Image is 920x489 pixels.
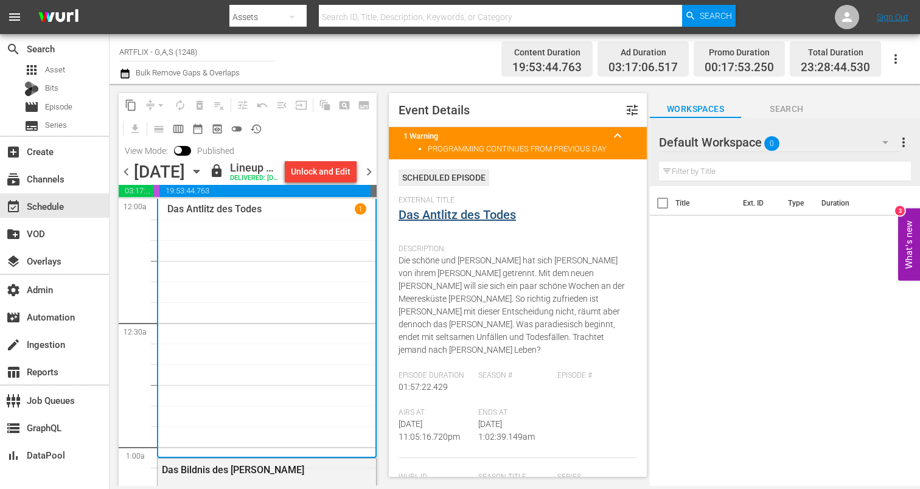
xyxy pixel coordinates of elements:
span: toggle_off [231,123,243,135]
span: Select an event to delete [190,95,209,115]
div: Lineup Delivered [230,161,280,175]
span: Episode Duration [399,371,472,381]
span: Search [6,42,21,57]
button: tune [618,95,647,125]
span: Season # [478,371,552,381]
th: Duration [814,186,887,220]
span: 00:31:15.470 [371,185,377,197]
span: Event Details [399,103,470,117]
span: Automation [6,310,21,325]
span: history_outlined [250,123,262,135]
div: Default Workspace [659,125,900,159]
span: Die schöne und [PERSON_NAME] hat sich [PERSON_NAME] von ihrem [PERSON_NAME] getrennt. Mit dem neu... [399,255,625,355]
button: Unlock and Edit [285,161,357,182]
span: View Mode: [119,146,174,156]
span: Episode [45,101,72,113]
div: DELIVERED: [DATE] 3a (local) [230,175,280,182]
div: Total Duration [801,44,870,61]
span: Revert to Primary Episode [253,95,272,115]
span: Create Search Block [335,95,354,115]
span: Schedule [6,199,21,214]
span: Series [557,473,631,482]
span: 19:53:44.763 [512,61,582,75]
th: Title [675,186,736,220]
span: keyboard_arrow_up [610,128,625,143]
span: View Backup [207,119,227,139]
span: Clear Lineup [209,95,229,115]
span: Update Metadata from Key Asset [291,95,311,115]
button: more_vert [896,128,911,157]
span: Wurl Id [399,473,472,482]
span: 03:17:06.517 [119,185,153,197]
span: Create [6,145,21,159]
span: Airs At [399,408,472,418]
span: 01:57:22.429 [399,382,448,392]
span: Toggle to switch from Published to Draft view. [174,146,183,154]
span: 00:17:53.250 [153,185,159,197]
span: content_copy [125,99,137,111]
span: DataPool [6,448,21,463]
th: Ext. ID [736,186,780,220]
span: 03:17:06.517 [608,61,678,75]
span: Overlays [6,254,21,269]
span: VOD [6,227,21,241]
a: Das Antlitz des Todes [399,207,516,222]
span: Series [24,119,39,133]
div: Bits [24,81,39,96]
span: calendar_view_week_outlined [172,123,184,135]
span: External Title [399,196,631,206]
span: 19:53:44.763 [159,185,371,197]
span: Refresh All Search Blocks [311,93,335,117]
span: Customize Event [625,103,639,117]
span: Download as CSV [121,117,145,140]
span: Episode # [557,371,631,381]
span: 24 hours Lineup View is OFF [227,119,246,139]
span: Reports [6,365,21,380]
title: 1 Warning [403,131,603,140]
span: Bulk Remove Gaps & Overlaps [134,68,240,77]
th: Type [781,186,814,220]
span: Asset [24,63,39,77]
span: Ingestion [6,338,21,352]
div: Das Bildnis des [PERSON_NAME] [162,464,316,476]
span: Copy Lineup [121,95,141,115]
button: Search [682,5,736,27]
span: Workspaces [650,102,741,117]
span: 00:17:53.250 [705,61,774,75]
span: Loop Content [170,95,190,115]
span: lock [209,164,224,178]
span: Month Calendar View [188,119,207,139]
button: keyboard_arrow_up [603,121,632,150]
p: Das Antlitz des Todes [167,203,262,215]
div: Unlock and Edit [291,161,350,182]
span: preview_outlined [211,123,223,135]
div: Scheduled Episode [399,169,489,186]
p: 1 [358,205,363,213]
span: [DATE] 1:02:39.149am [478,419,535,442]
span: Search [700,5,732,27]
div: Ad Duration [608,44,678,61]
span: Episode [24,100,39,114]
div: Promo Duration [705,44,774,61]
div: Content Duration [512,44,582,61]
span: Description: [399,244,631,254]
li: PROGRAMMING CONTINUES FROM PREVIOUS DAY [428,144,632,153]
span: Published [191,146,240,156]
span: Ends At [478,408,552,418]
span: Job Queues [6,394,21,408]
span: Fill episodes with ad slates [272,95,291,115]
span: 0 [764,131,779,156]
span: Search [741,102,832,117]
span: date_range_outlined [192,123,204,135]
span: Series [45,119,67,131]
span: Admin [6,283,21,297]
span: Create Series Block [354,95,374,115]
span: Customize Events [229,93,253,117]
span: [DATE] 11:05:16.720pm [399,419,460,442]
button: Open Feedback Widget [898,209,920,281]
span: more_vert [896,135,911,150]
span: Asset [45,64,65,76]
span: Remove Gaps & Overlaps [141,95,170,115]
span: chevron_right [361,164,377,179]
div: 3 [895,206,905,216]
